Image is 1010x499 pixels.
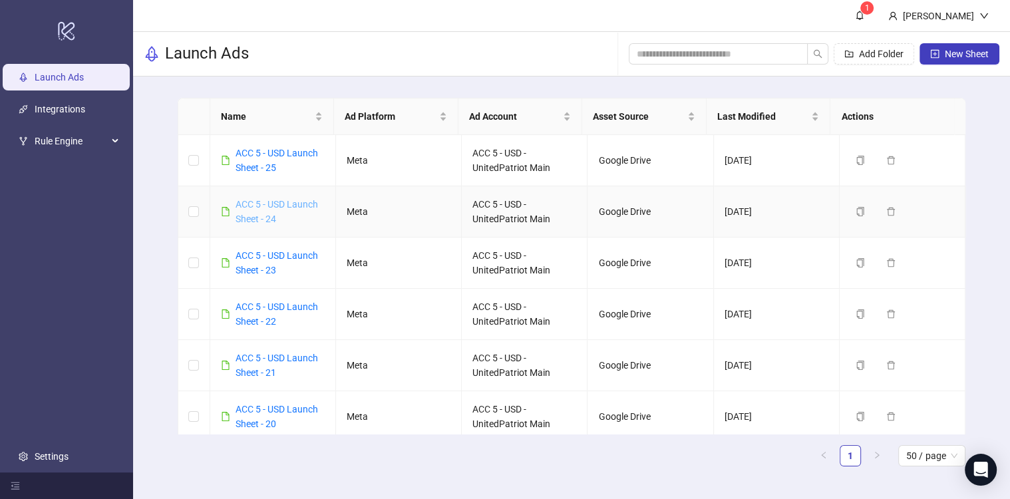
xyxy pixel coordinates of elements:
[221,309,230,319] span: file
[236,199,318,224] a: ACC 5 - USD Launch Sheet - 24
[813,445,834,466] li: Previous Page
[593,109,685,124] span: Asset Source
[888,11,898,21] span: user
[458,98,583,135] th: Ad Account
[855,11,864,20] span: bell
[588,340,713,391] td: Google Drive
[35,451,69,462] a: Settings
[336,238,462,289] td: Meta
[588,238,713,289] td: Google Drive
[898,9,979,23] div: [PERSON_NAME]
[336,135,462,186] td: Meta
[906,446,957,466] span: 50 / page
[582,98,707,135] th: Asset Source
[334,98,458,135] th: Ad Platform
[462,238,588,289] td: ACC 5 - USD - UnitedPatriot Main
[714,186,840,238] td: [DATE]
[930,49,939,59] span: plus-square
[866,445,888,466] li: Next Page
[840,445,861,466] li: 1
[221,412,230,421] span: file
[856,258,865,267] span: copy
[965,454,997,486] div: Open Intercom Messenger
[813,445,834,466] button: left
[462,340,588,391] td: ACC 5 - USD - UnitedPatriot Main
[11,481,20,490] span: menu-fold
[886,361,896,370] span: delete
[714,238,840,289] td: [DATE]
[336,289,462,340] td: Meta
[221,156,230,165] span: file
[210,98,335,135] th: Name
[873,451,881,459] span: right
[35,104,85,114] a: Integrations
[717,109,809,124] span: Last Modified
[886,309,896,319] span: delete
[588,186,713,238] td: Google Drive
[859,49,904,59] span: Add Folder
[856,309,865,319] span: copy
[707,98,831,135] th: Last Modified
[35,128,108,154] span: Rule Engine
[945,49,989,59] span: New Sheet
[860,1,874,15] sup: 1
[221,207,230,216] span: file
[462,289,588,340] td: ACC 5 - USD - UnitedPatriot Main
[865,3,870,13] span: 1
[714,340,840,391] td: [DATE]
[336,391,462,442] td: Meta
[886,156,896,165] span: delete
[834,43,914,65] button: Add Folder
[714,135,840,186] td: [DATE]
[886,412,896,421] span: delete
[886,258,896,267] span: delete
[714,391,840,442] td: [DATE]
[345,109,436,124] span: Ad Platform
[856,412,865,421] span: copy
[35,72,84,83] a: Launch Ads
[144,46,160,62] span: rocket
[165,43,249,65] h3: Launch Ads
[19,136,28,146] span: fork
[588,135,713,186] td: Google Drive
[236,301,318,327] a: ACC 5 - USD Launch Sheet - 22
[462,391,588,442] td: ACC 5 - USD - UnitedPatriot Main
[898,445,965,466] div: Page Size
[336,340,462,391] td: Meta
[979,11,989,21] span: down
[236,250,318,275] a: ACC 5 - USD Launch Sheet - 23
[221,109,313,124] span: Name
[920,43,999,65] button: New Sheet
[844,49,854,59] span: folder-add
[221,361,230,370] span: file
[820,451,828,459] span: left
[714,289,840,340] td: [DATE]
[830,98,955,135] th: Actions
[221,258,230,267] span: file
[588,289,713,340] td: Google Drive
[336,186,462,238] td: Meta
[469,109,561,124] span: Ad Account
[236,353,318,378] a: ACC 5 - USD Launch Sheet - 21
[236,148,318,173] a: ACC 5 - USD Launch Sheet - 25
[462,135,588,186] td: ACC 5 - USD - UnitedPatriot Main
[866,445,888,466] button: right
[588,391,713,442] td: Google Drive
[462,186,588,238] td: ACC 5 - USD - UnitedPatriot Main
[813,49,822,59] span: search
[840,446,860,466] a: 1
[236,404,318,429] a: ACC 5 - USD Launch Sheet - 20
[886,207,896,216] span: delete
[856,361,865,370] span: copy
[856,207,865,216] span: copy
[856,156,865,165] span: copy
